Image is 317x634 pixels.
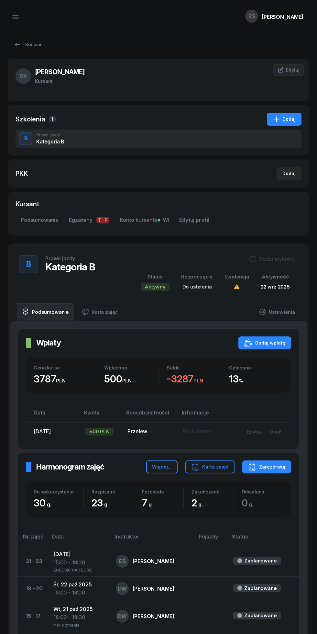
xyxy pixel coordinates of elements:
[118,586,127,592] span: DW
[273,64,304,76] a: Edytuj
[104,501,109,508] small: g.
[142,489,183,494] div: Pozostało
[261,273,290,281] div: Aktywność
[34,497,54,509] span: 30
[53,567,105,572] div: ZGŁOSIĆ NA TEORIE
[239,378,243,384] small: %
[16,212,64,228] a: Podsumowanie
[16,169,28,178] div: PKK
[19,73,27,79] span: OK
[36,139,64,144] div: Kategoria B
[181,273,213,281] div: Rozpoczęcie
[122,408,178,422] th: Sposób płatności
[244,611,277,620] div: Zaplanowane
[142,497,156,509] span: 7
[34,373,96,385] div: 3787
[244,584,277,593] div: Zaplanowane
[148,501,153,508] small: g.
[16,130,301,148] button: BPrawo jazdyKategoria B
[18,576,48,601] td: 18 - 20
[26,408,80,422] th: Data
[34,489,83,494] div: Do wykorzystania
[8,38,49,51] a: Kursanci
[53,559,105,567] div: 15:00 - 18:00
[266,426,286,437] button: Usuń
[133,586,174,591] div: [PERSON_NAME]
[48,576,111,601] td: Śr, 22 paź 2025
[69,216,109,224] span: Egzaminy
[53,622,105,627] div: info o zmianie
[19,132,32,145] button: B
[179,216,209,224] span: Edytuj profil
[152,463,172,471] div: Więcej...
[261,283,290,291] div: 22 wrz 2025
[133,559,174,564] div: [PERSON_NAME]
[195,532,228,546] th: Pojazdy
[167,365,221,370] div: Saldo
[119,559,126,564] span: EŚ
[103,217,109,223] span: P
[53,613,105,622] div: 16:00 - 19:00
[229,365,283,370] div: Opłacono
[36,133,64,137] div: Prawo jazdy
[193,378,203,384] small: PLN
[183,428,212,435] span: Brak notatki
[229,373,283,385] div: 13
[35,67,85,77] h3: [PERSON_NAME]
[286,67,300,73] span: Edytuj
[49,116,56,122] span: 1
[267,113,301,126] button: Dodaj
[262,14,303,19] div: [PERSON_NAME]
[178,408,237,422] th: Informacje
[104,373,158,385] div: 500
[242,497,257,509] span: 0
[18,546,48,576] td: 21 - 23
[247,429,261,435] div: Edytuj
[182,284,212,290] span: Do ustalenia
[111,532,195,546] th: Instruktor
[92,489,133,494] div: Rozpisano
[254,303,300,321] a: Ustawienia
[19,255,38,273] button: B
[133,614,174,619] div: [PERSON_NAME]
[120,216,169,224] span: Konto kursanta
[115,212,174,228] a: Konto kursantaWł
[243,426,266,437] button: Edytuj
[146,460,178,473] button: Więcej...
[77,303,123,321] a: Karta zajęć
[24,258,34,271] div: B
[248,463,285,471] div: Zarezerwuj
[18,532,48,546] th: Nr zajęć
[80,408,122,422] th: Kwota
[277,167,301,180] button: Dodaj
[249,501,253,508] small: g.
[141,283,169,291] div: Aktywny
[22,133,30,144] div: B
[270,429,282,435] div: Usuń
[48,532,111,546] th: Data
[191,463,229,471] div: Karta zajęć
[238,336,291,349] button: Dodaj wpłatę
[273,115,296,123] div: Dodaj
[92,497,112,509] span: 23
[224,273,249,281] div: Ewidencja
[16,199,301,209] div: Kursant
[249,255,298,263] button: Dodaj etykiety...
[244,557,277,565] div: Zaplanowane
[282,170,296,177] div: Dodaj
[191,497,206,509] span: 2
[34,365,96,370] div: Cena kursu
[160,216,169,224] span: Wł
[198,501,203,508] small: g.
[16,115,45,124] div: Szkolenia
[174,212,214,228] a: Edytuj profil
[118,614,127,619] span: DW
[127,427,173,436] div: Przelew
[248,14,255,19] span: EŚ
[47,501,51,508] small: g.
[35,77,85,85] div: Kursant
[242,460,291,473] button: Zarezerwuj
[244,339,285,347] div: Dodaj wpłatę
[34,428,51,435] span: [DATE]
[45,256,75,261] div: Prawo jazdy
